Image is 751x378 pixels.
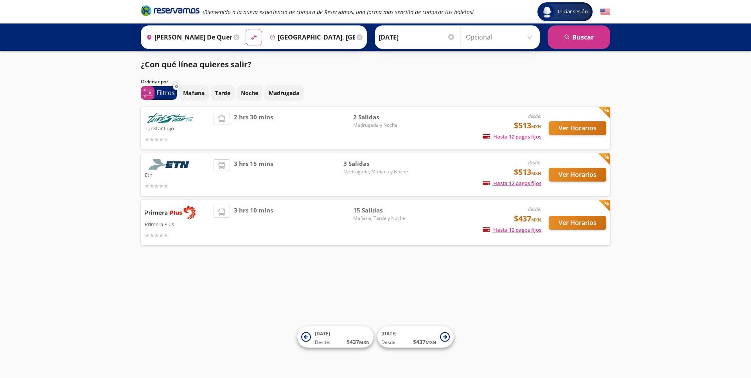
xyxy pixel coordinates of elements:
[381,339,397,346] span: Desde:
[264,85,304,101] button: Madrugada
[483,180,541,187] span: Hasta 12 pagos fijos
[353,215,408,222] span: Mañana, Tarde y Noche
[483,133,541,140] span: Hasta 12 pagos fijos
[145,159,196,170] img: Etn
[531,170,541,176] small: MXN
[343,159,408,168] span: 3 Salidas
[141,5,199,19] a: Brand Logo
[215,89,230,97] p: Tarde
[549,168,606,182] button: Ver Horarios
[297,326,374,348] button: [DATE]Desde:$437MXN
[141,86,177,100] button: 0Filtros
[353,113,408,122] span: 2 Salidas
[413,338,436,346] span: $ 437
[528,159,541,166] em: desde:
[483,226,541,233] span: Hasta 12 pagos fijos
[315,339,330,346] span: Desde:
[269,89,299,97] p: Madrugada
[359,339,370,345] small: MXN
[145,113,196,123] img: Turistar Lujo
[514,166,541,178] span: $513
[183,89,205,97] p: Mañana
[141,59,252,70] p: ¿Con qué línea quieres salir?
[156,88,175,97] p: Filtros
[379,27,455,47] input: Elegir Fecha
[528,206,541,212] em: desde:
[145,170,210,179] p: Etn
[143,27,232,47] input: Buscar Origen
[514,120,541,131] span: $513
[141,78,168,85] p: Ordenar por
[466,27,536,47] input: Opcional
[211,85,235,101] button: Tarde
[175,83,178,90] span: 0
[426,339,436,345] small: MXN
[266,27,355,47] input: Buscar Destino
[145,206,196,219] img: Primera Plus
[531,124,541,130] small: MXN
[600,7,610,17] button: English
[343,168,408,175] span: Madrugada, Mañana y Noche
[145,219,210,229] p: Primera Plus
[528,113,541,119] em: desde:
[241,89,258,97] p: Noche
[555,8,591,16] span: Iniciar sesión
[549,121,606,135] button: Ver Horarios
[353,122,408,129] span: Madrugada y Noche
[347,338,370,346] span: $ 437
[141,5,199,16] i: Brand Logo
[203,8,474,16] em: ¡Bienvenido a la nueva experiencia de compra de Reservamos, una forma más sencilla de comprar tus...
[514,213,541,225] span: $437
[531,217,541,223] small: MXN
[237,85,262,101] button: Noche
[549,216,606,230] button: Ver Horarios
[315,330,330,337] span: [DATE]
[234,159,273,190] span: 3 hrs 15 mins
[145,123,210,133] p: Turistar Lujo
[377,326,454,348] button: [DATE]Desde:$437MXN
[234,113,273,144] span: 2 hrs 30 mins
[381,330,397,337] span: [DATE]
[234,206,273,239] span: 3 hrs 10 mins
[548,25,610,49] button: Buscar
[179,85,209,101] button: Mañana
[353,206,408,215] span: 15 Salidas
